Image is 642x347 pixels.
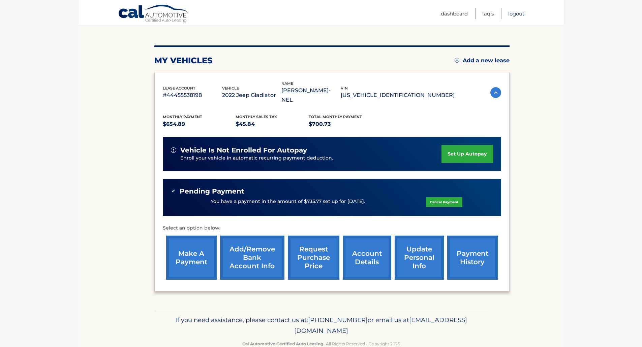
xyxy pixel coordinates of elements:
span: [EMAIL_ADDRESS][DOMAIN_NAME] [294,316,467,335]
a: account details [343,236,391,280]
a: payment history [447,236,498,280]
strong: Cal Automotive Certified Auto Leasing [242,341,323,346]
img: accordion-active.svg [490,87,501,98]
a: Dashboard [441,8,468,19]
span: Monthly Payment [163,114,202,119]
a: set up autopay [441,145,493,163]
span: vehicle is not enrolled for autopay [180,146,307,154]
p: [US_VEHICLE_IDENTIFICATION_NUMBER] [341,91,455,100]
a: Add/Remove bank account info [220,236,284,280]
p: $700.73 [309,119,382,129]
span: name [281,81,293,86]
span: Pending Payment [180,187,244,196]
p: #44455538198 [163,91,222,100]
a: Logout [508,8,524,19]
p: [PERSON_NAME]-NEL [281,86,341,105]
span: [PHONE_NUMBER] [308,316,368,324]
a: make a payment [166,236,217,280]
span: vin [341,86,348,91]
span: Total Monthly Payment [309,114,362,119]
img: check-green.svg [171,188,176,193]
a: FAQ's [482,8,494,19]
span: vehicle [222,86,239,91]
p: $45.84 [236,119,309,129]
p: If you need assistance, please contact us at: or email us at [159,315,484,336]
h2: my vehicles [154,56,213,66]
p: Select an option below: [163,224,501,232]
span: Monthly sales Tax [236,114,277,119]
img: add.svg [455,58,459,63]
a: Add a new lease [455,57,510,64]
a: Cal Automotive [118,4,189,24]
p: 2022 Jeep Gladiator [222,91,281,100]
p: You have a payment in the amount of $735.77 set up for [DATE]. [211,198,365,205]
a: update personal info [395,236,444,280]
p: Enroll your vehicle in automatic recurring payment deduction. [180,154,442,162]
a: Cancel Payment [426,197,462,207]
img: alert-white.svg [171,147,176,153]
p: $654.89 [163,119,236,129]
span: lease account [163,86,195,91]
a: request purchase price [288,236,339,280]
